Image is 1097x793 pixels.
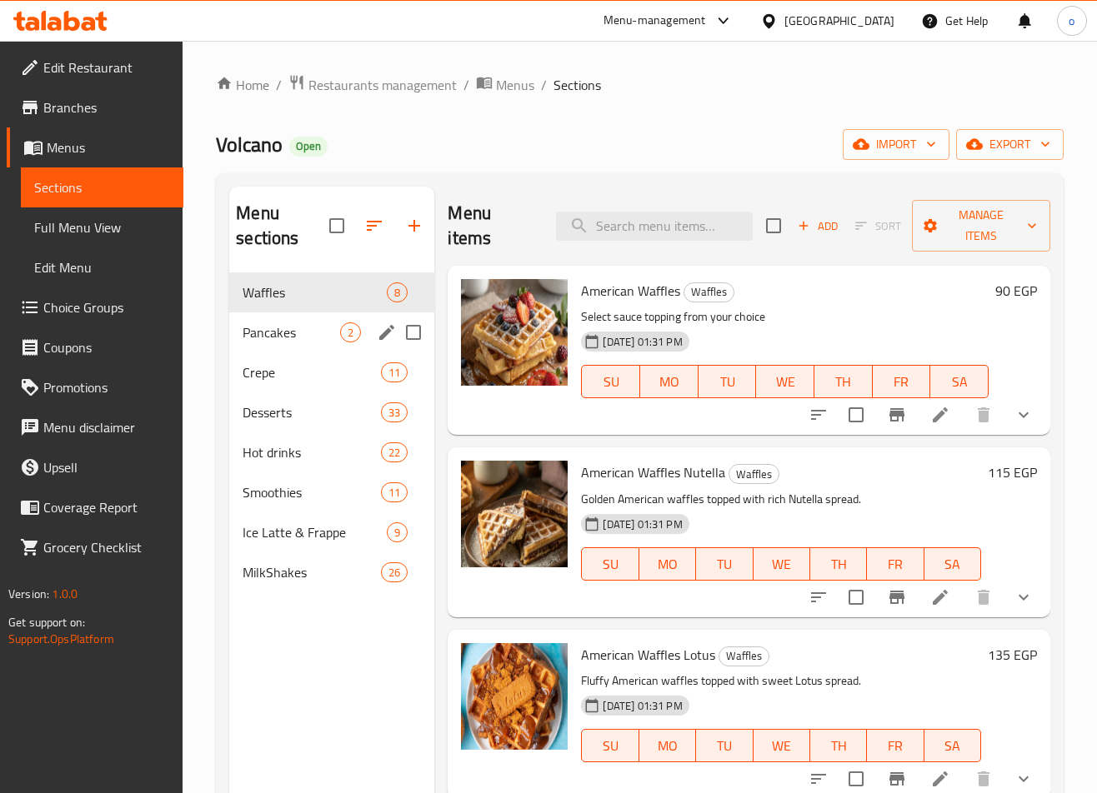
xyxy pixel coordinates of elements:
button: sort-choices [799,395,839,435]
button: TU [696,729,753,762]
button: MO [639,547,696,581]
span: Hot drinks [243,442,381,462]
button: WE [754,547,810,581]
h6: 90 EGP [995,279,1037,302]
span: WE [760,552,804,576]
div: Waffles [684,282,734,302]
span: Full Menu View [34,217,170,237]
img: American Waffles Nutella [461,461,568,567]
span: TU [703,552,746,576]
button: WE [756,365,814,398]
div: items [381,442,408,462]
span: SA [937,370,982,394]
span: WE [760,734,804,758]
div: Hot drinks22 [229,432,434,472]
a: Choice Groups [7,287,183,327]
p: Golden American waffles topped with rich Nutella spread. [581,489,980,510]
div: Waffles [729,464,779,484]
span: Coverage Report [43,497,170,517]
a: Support.OpsPlatform [8,628,114,650]
span: Coupons [43,337,170,357]
span: Edit Restaurant [43,57,170,77]
p: Fluffy American waffles topped with sweet Lotus spread. [581,671,980,691]
span: TH [817,734,860,758]
a: Edit menu item [930,587,950,607]
img: American Waffles Lotus [461,643,568,750]
div: Waffles [243,282,387,302]
a: Promotions [7,367,183,407]
button: FR [867,729,924,762]
span: Select all sections [319,208,354,243]
span: 33 [382,405,407,421]
button: export [956,129,1064,160]
div: Crepe11 [229,352,434,392]
span: TU [703,734,746,758]
span: 22 [382,445,407,461]
span: SU [589,552,632,576]
span: Version: [8,583,49,605]
button: show more [1004,395,1044,435]
button: SU [581,729,639,762]
a: Menu disclaimer [7,407,183,447]
button: SA [924,547,981,581]
button: MO [640,365,699,398]
a: Edit Menu [21,247,183,287]
span: Sort sections [354,206,394,246]
span: Waffles [729,465,779,484]
span: Select section [756,208,791,243]
span: Select to update [839,580,874,615]
h6: 135 EGP [988,643,1037,666]
h2: Menu items [448,201,536,251]
span: TH [821,370,866,394]
div: Ice Latte & Frappe [243,522,387,542]
span: TH [817,552,860,576]
span: [DATE] 01:31 PM [596,516,689,532]
button: Branch-specific-item [877,395,917,435]
div: MilkShakes26 [229,552,434,592]
div: Ice Latte & Frappe9 [229,512,434,552]
div: items [387,522,408,542]
div: Open [289,137,328,157]
button: WE [754,729,810,762]
div: items [387,282,408,302]
button: show more [1004,577,1044,617]
input: search [556,212,753,241]
a: Edit menu item [930,769,950,789]
nav: breadcrumb [216,74,1064,96]
span: Edit Menu [34,257,170,277]
div: items [381,482,408,502]
button: TH [810,547,867,581]
button: Add section [394,206,434,246]
button: SA [930,365,989,398]
span: Choice Groups [43,297,170,317]
div: Pancakes [243,322,340,342]
span: Menus [496,75,534,95]
button: MO [639,729,696,762]
span: SA [931,734,974,758]
button: sort-choices [799,577,839,617]
span: FR [874,734,917,758]
span: import [856,134,936,155]
a: Menus [7,127,183,167]
span: Restaurants management [308,75,457,95]
a: Sections [21,167,183,207]
span: 26 [382,565,407,581]
span: Add [795,217,840,236]
div: Smoothies11 [229,472,434,512]
img: American Waffles [461,279,568,386]
button: TU [699,365,757,398]
span: MilkShakes [243,562,381,582]
span: Crepe [243,362,381,382]
span: Menus [47,137,170,157]
button: FR [867,547,924,581]
span: American Waffles Lotus [581,642,715,667]
a: Restaurants management [288,74,457,96]
span: Get support on: [8,611,85,633]
div: items [381,562,408,582]
button: FR [873,365,931,398]
h2: Menu sections [236,201,329,251]
div: Pancakes2edit [229,312,434,352]
p: Select sauce topping from your choice [581,307,988,327]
